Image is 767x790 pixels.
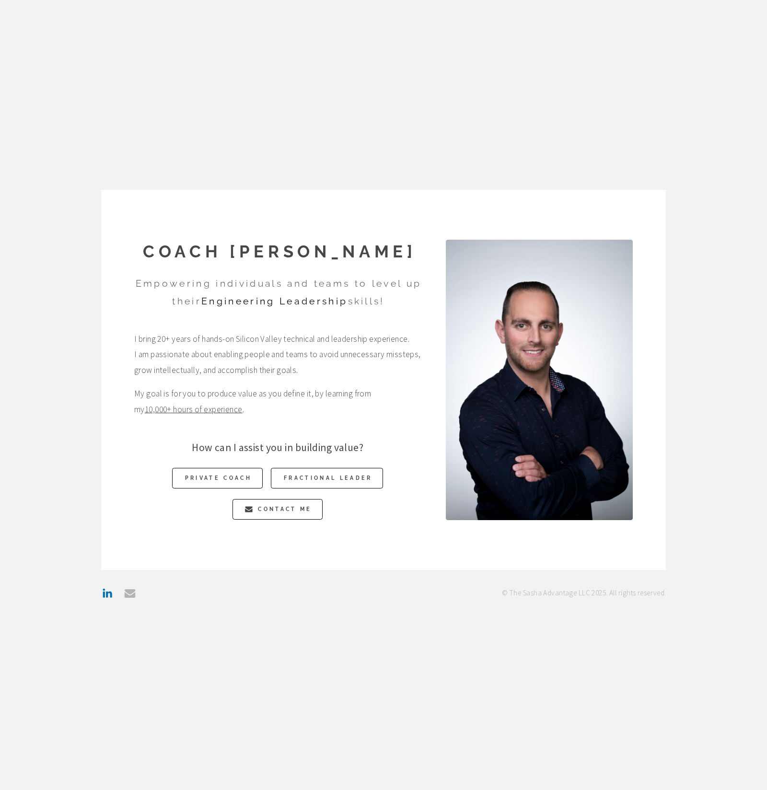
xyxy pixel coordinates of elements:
a: 10,000+ hours of experience [145,404,243,415]
h1: © The Sasha Advantage LLC 2025. All rights reserved. [481,586,666,600]
a: Contact Me [232,499,323,520]
span: I bring 20+ years of hands-on Silicon Valley technical and leadership experience. I am passionate... [134,331,421,378]
a: Fractional Leader [271,468,383,488]
a: Blog [376,588,391,597]
h3: Empowering individuals and teams to level up their skills! [134,275,423,310]
span: My goal is for you to produce value as you define it, by learning from my . [134,386,421,417]
span: Contact Me [258,499,312,520]
h1: Coach [PERSON_NAME] [134,240,425,263]
p: How can I assist you in building value? [134,438,421,458]
strong: Engineering Leadership [201,296,348,307]
a: Private Coach [172,468,263,488]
